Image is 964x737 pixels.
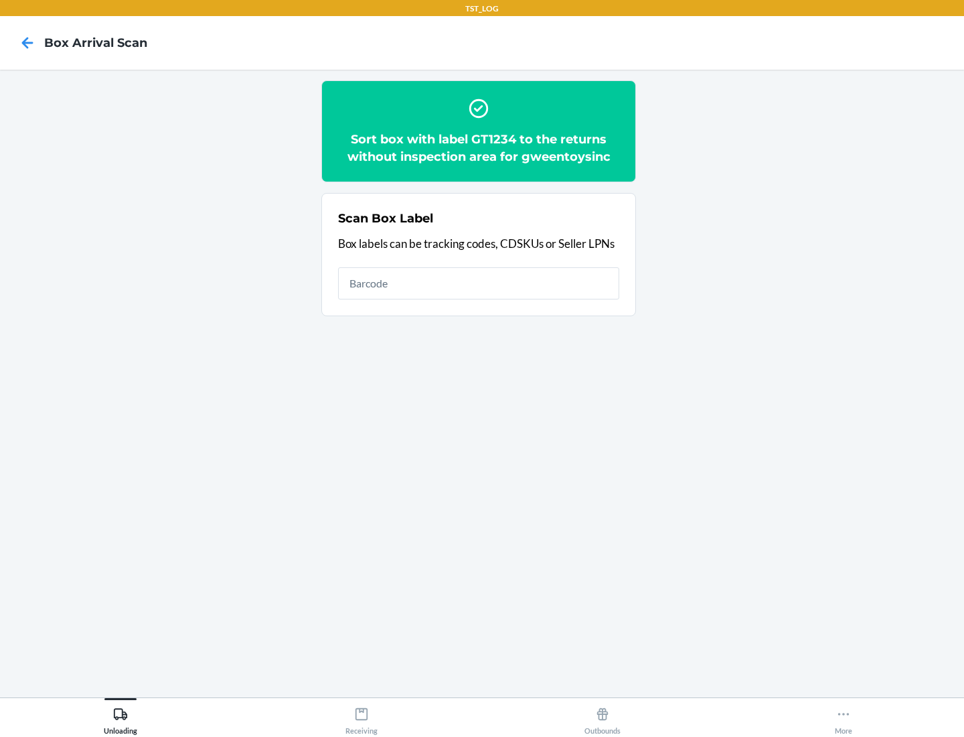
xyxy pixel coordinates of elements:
button: Outbounds [482,698,723,735]
div: Unloading [104,701,137,735]
p: TST_LOG [465,3,499,15]
p: Box labels can be tracking codes, CDSKUs or Seller LPNs [338,235,619,253]
h4: Box Arrival Scan [44,34,147,52]
button: Receiving [241,698,482,735]
h2: Scan Box Label [338,210,433,227]
button: More [723,698,964,735]
input: Barcode [338,267,619,299]
div: Outbounds [584,701,621,735]
div: More [835,701,852,735]
h2: Sort box with label GT1234 to the returns without inspection area for gweentoysinc [338,131,619,165]
div: Receiving [345,701,378,735]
